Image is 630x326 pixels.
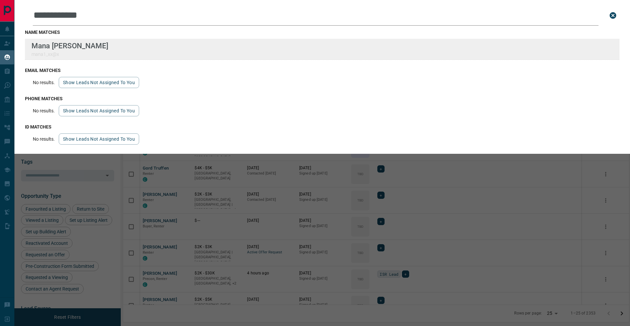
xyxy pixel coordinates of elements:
[59,105,139,116] button: show leads not assigned to you
[31,52,108,57] p: mana1_xx@x
[59,133,139,145] button: show leads not assigned to you
[25,30,619,35] h3: name matches
[31,41,108,50] p: Mana [PERSON_NAME]
[33,80,55,85] p: No results.
[33,108,55,113] p: No results.
[33,136,55,142] p: No results.
[25,124,619,129] h3: id matches
[25,68,619,73] h3: email matches
[59,77,139,88] button: show leads not assigned to you
[25,96,619,101] h3: phone matches
[606,9,619,22] button: close search bar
